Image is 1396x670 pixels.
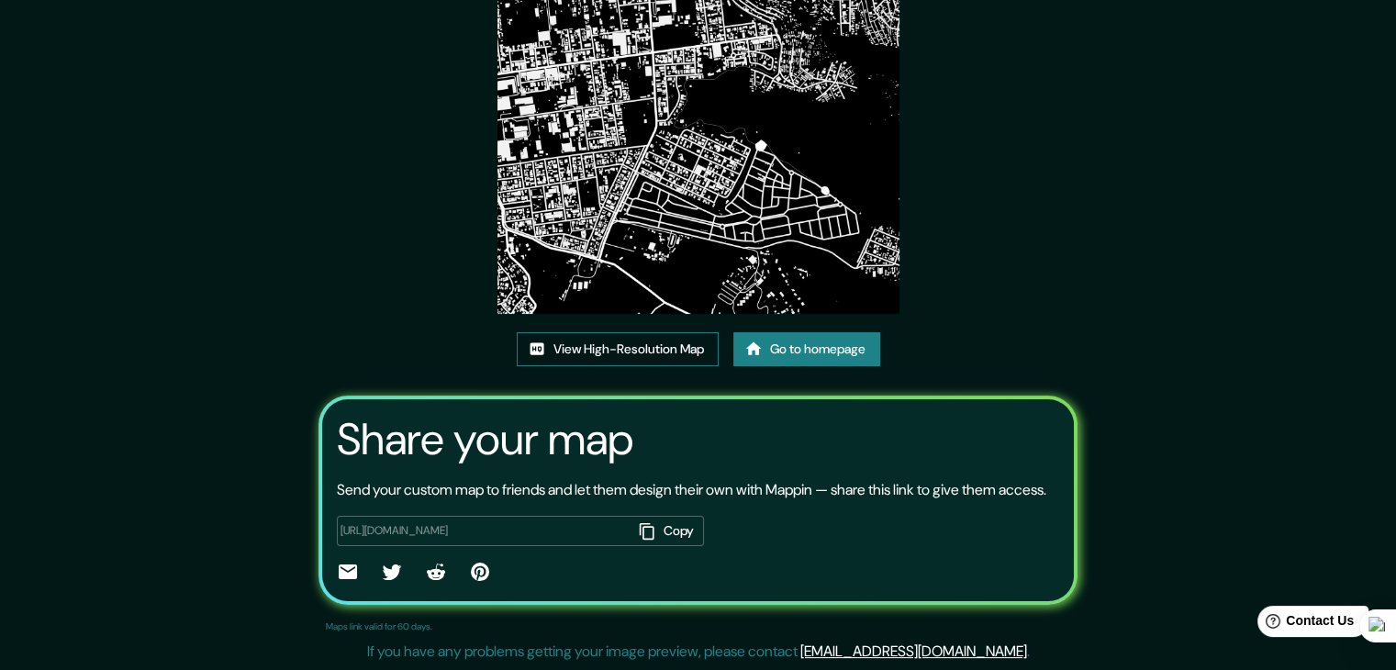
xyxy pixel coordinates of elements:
p: Maps link valid for 60 days. [326,620,432,633]
iframe: Help widget launcher [1233,598,1376,650]
a: [EMAIL_ADDRESS][DOMAIN_NAME] [800,642,1027,661]
a: Go to homepage [733,332,880,366]
h3: Share your map [337,414,633,465]
a: View High-Resolution Map [517,332,719,366]
p: If you have any problems getting your image preview, please contact . [367,641,1030,663]
p: Send your custom map to friends and let them design their own with Mappin — share this link to gi... [337,479,1046,501]
button: Copy [632,516,704,546]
